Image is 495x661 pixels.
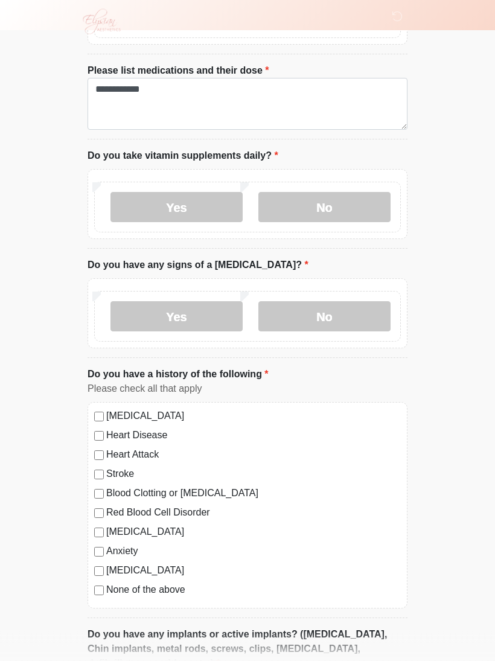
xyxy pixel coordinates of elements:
[106,429,401,443] label: Heart Disease
[94,528,104,538] input: [MEDICAL_DATA]
[94,470,104,480] input: Stroke
[88,382,407,397] div: Please check all that apply
[106,467,401,482] label: Stroke
[258,302,391,332] label: No
[106,506,401,520] label: Red Blood Cell Disorder
[88,368,269,382] label: Do you have a history of the following
[94,412,104,422] input: [MEDICAL_DATA]
[88,258,308,273] label: Do you have any signs of a [MEDICAL_DATA]?
[94,548,104,557] input: Anxiety
[94,451,104,461] input: Heart Attack
[106,448,401,462] label: Heart Attack
[94,490,104,499] input: Blood Clotting or [MEDICAL_DATA]
[106,409,401,424] label: [MEDICAL_DATA]
[75,9,126,34] img: Elysian Aesthetics Logo
[88,149,278,164] label: Do you take vitamin supplements daily?
[106,487,401,501] label: Blood Clotting or [MEDICAL_DATA]
[88,64,269,78] label: Please list medications and their dose
[106,544,401,559] label: Anxiety
[94,509,104,519] input: Red Blood Cell Disorder
[106,564,401,578] label: [MEDICAL_DATA]
[94,567,104,576] input: [MEDICAL_DATA]
[94,586,104,596] input: None of the above
[106,525,401,540] label: [MEDICAL_DATA]
[94,432,104,441] input: Heart Disease
[258,193,391,223] label: No
[110,193,243,223] label: Yes
[110,302,243,332] label: Yes
[106,583,401,598] label: None of the above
